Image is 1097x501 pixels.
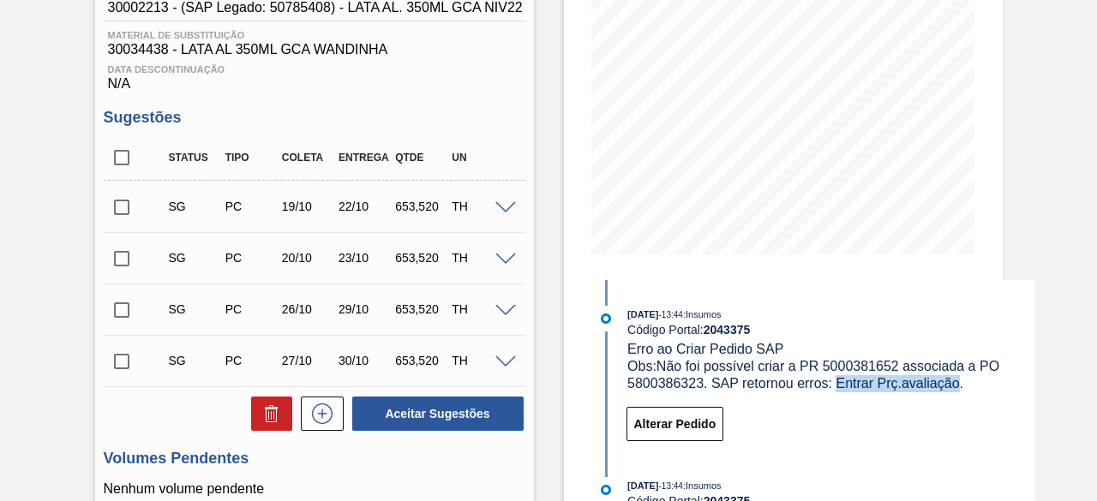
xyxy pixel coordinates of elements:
[627,323,1034,337] div: Código Portal:
[104,450,525,468] h3: Volumes Pendentes
[334,200,394,213] div: 22/10/2025
[391,354,451,367] div: 653,520
[334,152,394,164] div: Entrega
[278,152,338,164] div: Coleta
[108,30,521,40] span: Material de Substituição
[626,407,724,441] button: Alterar Pedido
[627,480,658,491] span: [DATE]
[278,354,338,367] div: 27/10/2025
[278,302,338,316] div: 26/10/2025
[278,200,338,213] div: 19/10/2025
[447,302,507,316] div: TH
[334,302,394,316] div: 29/10/2025
[108,42,521,57] span: 30034438 - LATA AL 350ML GCA WANDINHA
[221,152,281,164] div: Tipo
[292,397,344,431] div: Nova sugestão
[601,313,611,324] img: atual
[627,309,658,319] span: [DATE]
[165,152,225,164] div: Status
[108,64,521,75] span: Data Descontinuação
[104,481,525,497] p: Nenhum volume pendente
[165,200,225,213] div: Sugestão Criada
[659,310,683,319] span: - 13:44
[391,152,451,164] div: Qtde
[683,309,722,319] span: : Insumos
[221,354,281,367] div: Pedido de Compra
[391,302,451,316] div: 653,520
[221,251,281,265] div: Pedido de Compra
[352,397,524,431] button: Aceitar Sugestões
[165,302,225,316] div: Sugestão Criada
[104,109,525,127] h3: Sugestões
[447,251,507,265] div: TH
[601,485,611,495] img: atual
[165,354,225,367] div: Sugestão Criada
[243,397,292,431] div: Excluir Sugestões
[447,152,507,164] div: UN
[659,481,683,491] span: - 13:44
[391,200,451,213] div: 653,520
[344,395,525,432] div: Aceitar Sugestões
[683,480,722,491] span: : Insumos
[221,302,281,316] div: Pedido de Compra
[334,251,394,265] div: 23/10/2025
[104,57,525,92] div: N/A
[704,323,751,337] strong: 2043375
[221,200,281,213] div: Pedido de Compra
[391,251,451,265] div: 653,520
[447,354,507,367] div: TH
[165,251,225,265] div: Sugestão Criada
[627,342,783,356] span: Erro ao Criar Pedido SAP
[278,251,338,265] div: 20/10/2025
[627,359,1003,391] span: Obs: Não foi possível criar a PR 5000381652 associada a PO 5800386323. SAP retornou erros: Entrar...
[447,200,507,213] div: TH
[334,354,394,367] div: 30/10/2025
